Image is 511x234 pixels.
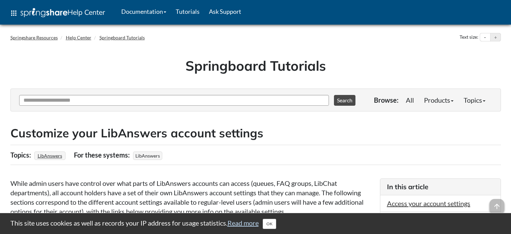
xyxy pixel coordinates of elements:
a: Read more [227,219,259,227]
a: apps Help Center [5,3,110,23]
a: Topics [459,93,491,107]
a: All [401,93,419,107]
a: Tutorials [171,3,204,20]
span: arrow_upward [489,199,504,214]
div: Topics: [10,148,33,161]
a: Ask Support [204,3,246,20]
a: LibAnswers [37,151,63,161]
span: apps [10,9,18,17]
button: Search [334,95,355,106]
a: Access your account settings [387,199,470,207]
button: Close [263,219,276,229]
p: While admin users have control over what parts of LibAnswers accounts can access (queues, FAQ gro... [10,178,373,216]
h2: Customize your LibAnswers account settings [10,125,501,141]
img: Springshare [20,8,68,17]
a: Help Center [66,35,91,40]
a: arrow_upward [489,200,504,208]
a: Springshare Resources [10,35,58,40]
span: LibAnswers [133,152,162,160]
h3: In this article [387,182,494,192]
h1: Springboard Tutorials [15,56,496,75]
a: Documentation [117,3,171,20]
div: This site uses cookies as well as records your IP address for usage statistics. [4,218,508,229]
button: Decrease text size [480,33,490,41]
span: Help Center [68,8,105,16]
a: Springboard Tutorials [99,35,145,40]
p: Browse: [374,95,398,105]
div: For these systems: [74,148,131,161]
a: Products [419,93,459,107]
button: Increase text size [491,33,501,41]
div: Text size: [458,33,480,42]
